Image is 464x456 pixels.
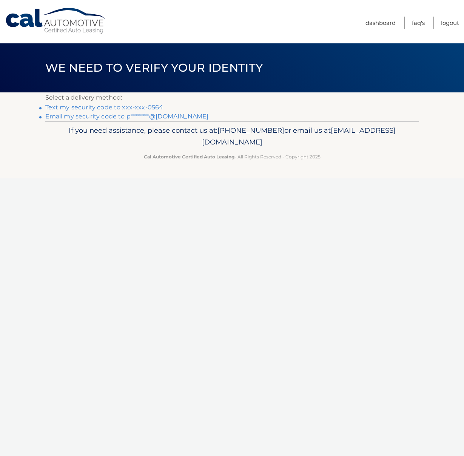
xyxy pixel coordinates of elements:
[412,17,425,29] a: FAQ's
[441,17,459,29] a: Logout
[50,153,414,161] p: - All Rights Reserved - Copyright 2025
[365,17,396,29] a: Dashboard
[50,124,414,149] p: If you need assistance, please contact us at: or email us at
[144,154,234,160] strong: Cal Automotive Certified Auto Leasing
[45,104,163,111] a: Text my security code to xxx-xxx-0564
[45,92,419,103] p: Select a delivery method:
[217,126,284,135] span: [PHONE_NUMBER]
[45,113,209,120] a: Email my security code to p********@[DOMAIN_NAME]
[5,8,107,34] a: Cal Automotive
[45,61,263,75] span: We need to verify your identity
